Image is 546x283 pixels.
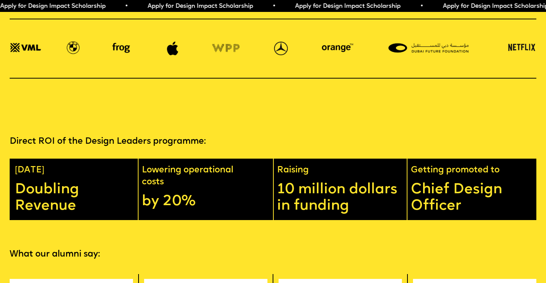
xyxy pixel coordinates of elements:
[10,136,537,147] p: Direct ROI of the Design Leaders programme:
[10,248,537,260] p: What our alumni say:
[277,182,407,214] p: 10 million dollars in funding
[411,164,540,176] p: Getting promoted to
[125,3,128,9] span: •
[272,3,276,9] span: •
[15,164,132,176] p: [DATE]
[15,182,132,214] p: Doubling Revenue
[142,164,267,188] p: Lowering operational costs
[142,194,267,210] p: by 20%
[420,3,423,9] span: •
[277,164,407,176] p: Raising
[411,182,540,214] p: Chief Design Officer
